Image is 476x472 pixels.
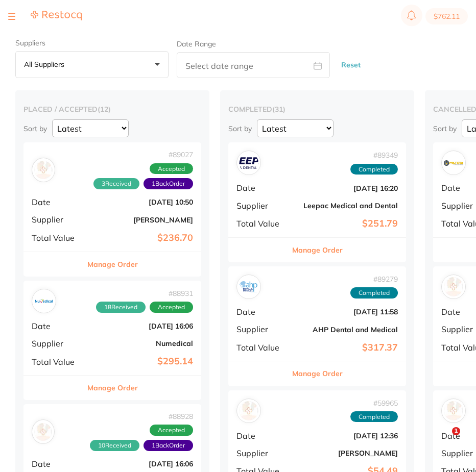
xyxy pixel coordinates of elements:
span: # 89027 [55,151,193,159]
img: Numedical [34,291,54,311]
span: # 88931 [96,289,193,297]
span: Supplier [32,339,83,348]
b: AHP Dental and Medical [296,326,398,334]
button: All suppliers [15,51,169,79]
p: Sort by [228,124,252,133]
button: Reset [338,52,364,79]
span: Accepted [150,163,193,175]
h2: completed ( 31 ) [228,105,406,114]
span: Date [236,183,288,192]
img: Henry Schein Halas [34,161,53,179]
span: Supplier [236,201,288,210]
b: $251.79 [296,218,398,229]
img: Adam Dental [444,401,463,420]
a: Restocq Logo [31,10,82,22]
b: [DATE] 11:58 [296,308,398,316]
label: Suppliers [15,39,169,47]
span: # 88928 [55,412,193,420]
span: Received [90,440,139,451]
img: Henry Schein Halas [239,401,258,420]
span: Total Value [236,343,288,352]
div: Numedical#8893118ReceivedAcceptedDate[DATE] 16:06SupplierNumedicalTotal Value$295.14Manage Order [23,281,201,401]
div: Henry Schein Halas#890273Received1BackOrderAcceptedDate[DATE] 10:50Supplier[PERSON_NAME]Total Val... [23,142,201,276]
span: Total Value [236,219,288,228]
span: 1 [452,427,460,435]
span: Date [236,307,288,316]
span: Received [96,302,146,313]
img: Henry Schein Halas [34,423,52,441]
b: [DATE] 16:06 [91,460,193,468]
span: # 89279 [350,275,398,283]
b: $317.37 [296,342,398,353]
p: All suppliers [24,60,68,69]
span: Accepted [150,425,193,436]
span: Supplier [32,215,83,224]
b: Leepac Medical and Dental [296,202,398,210]
span: Completed [350,287,398,299]
p: Sort by [433,124,457,133]
p: Sort by [23,124,47,133]
b: [PERSON_NAME] [91,216,193,224]
span: Date [32,321,83,331]
b: [DATE] 16:06 [91,322,193,330]
img: Henry Schein Halas [444,277,463,296]
b: [DATE] 16:20 [296,184,398,192]
b: $295.14 [91,356,193,367]
span: Date [236,431,288,440]
img: AHP Dental and Medical [239,277,258,296]
span: Received [93,178,139,189]
span: Date [32,459,83,468]
iframe: Intercom live chat [431,427,456,452]
span: Completed [350,164,398,175]
img: Restocq Logo [31,10,82,21]
span: Total Value [32,357,83,366]
span: Back orders [144,178,193,189]
button: Manage Order [292,361,343,386]
label: Date Range [177,40,216,48]
button: Manage Order [292,238,343,262]
b: [DATE] 10:50 [91,198,193,206]
input: Select date range [177,52,330,78]
h2: placed / accepted ( 12 ) [23,105,201,114]
b: [DATE] 12:36 [296,432,398,440]
span: Supplier [236,325,288,334]
span: Supplier [236,449,288,458]
button: $762.11 [425,8,468,24]
span: Date [32,197,83,207]
img: Leepac Medical and Dental [239,153,258,172]
b: $236.70 [91,233,193,243]
span: Back orders [144,440,193,451]
span: # 59965 [350,399,398,407]
span: Completed [350,411,398,423]
span: Accepted [150,302,193,313]
img: Matrixdental [444,153,463,172]
b: Numedical [91,339,193,347]
button: Manage Order [87,252,138,277]
button: Manage Order [87,376,138,400]
span: Total Value [32,233,83,242]
span: # 89349 [350,151,398,159]
b: [PERSON_NAME] [296,449,398,457]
